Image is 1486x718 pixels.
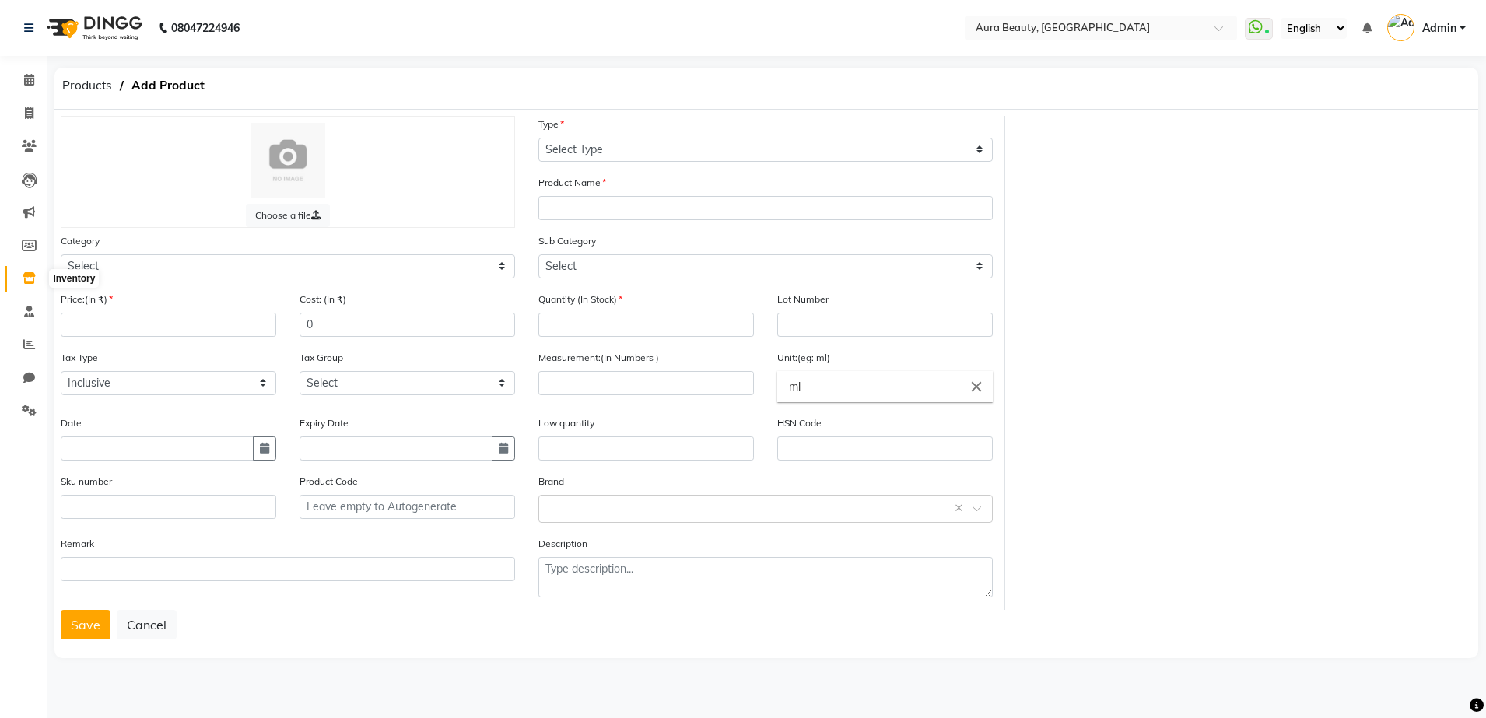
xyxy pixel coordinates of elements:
[61,351,98,365] label: Tax Type
[61,610,110,639] button: Save
[300,416,349,430] label: Expiry Date
[777,416,822,430] label: HSN Code
[117,610,177,639] button: Cancel
[1387,14,1414,41] img: Admin
[538,234,596,248] label: Sub Category
[538,292,622,306] label: Quantity (In Stock)
[1422,20,1456,37] span: Admin
[61,475,112,489] label: Sku number
[538,537,587,551] label: Description
[968,378,985,395] i: Close
[300,495,515,519] input: Leave empty to Autogenerate
[538,416,594,430] label: Low quantity
[61,234,100,248] label: Category
[300,351,343,365] label: Tax Group
[61,416,82,430] label: Date
[124,72,212,100] span: Add Product
[61,292,113,306] label: Price:(In ₹)
[538,351,659,365] label: Measurement:(In Numbers )
[538,475,564,489] label: Brand
[538,117,564,131] label: Type
[777,351,830,365] label: Unit:(eg: ml)
[538,176,606,190] label: Product Name
[246,204,330,227] label: Choose a file
[300,292,346,306] label: Cost: (In ₹)
[54,72,120,100] span: Products
[777,292,829,306] label: Lot Number
[955,500,968,517] span: Clear all
[300,475,358,489] label: Product Code
[171,6,240,50] b: 08047224946
[251,123,325,198] img: Cinque Terre
[61,537,94,551] label: Remark
[40,6,146,50] img: logo
[49,269,99,288] div: Inventory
